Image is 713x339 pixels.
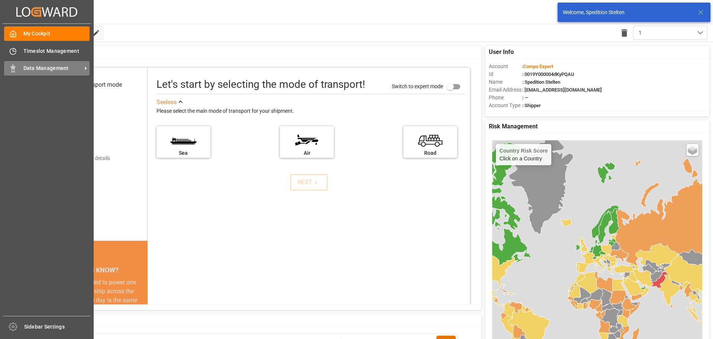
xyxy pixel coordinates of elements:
[522,103,541,108] span: : Shipper
[23,64,82,72] span: Data Management
[4,44,90,58] a: Timeslot Management
[392,83,443,89] span: Switch to expert mode
[23,30,90,38] span: My Cockpit
[500,148,548,161] div: Click on a Country
[23,47,90,55] span: Timeslot Management
[522,87,602,93] span: : [EMAIL_ADDRESS][DOMAIN_NAME]
[639,29,642,37] span: 1
[24,323,91,331] span: Sidebar Settings
[489,70,522,78] span: Id
[522,64,553,69] span: :
[522,95,528,100] span: : —
[40,262,148,278] div: DID YOU KNOW?
[500,148,548,154] h4: Country Risk Score
[4,26,90,41] a: My Cockpit
[284,149,330,157] div: Air
[489,94,522,102] span: Phone
[489,63,522,70] span: Account
[633,26,707,40] button: open menu
[297,178,320,187] div: NEXT
[489,86,522,94] span: Email Address
[157,77,365,92] div: Let's start by selecting the mode of transport!
[489,78,522,86] span: Name
[290,174,328,191] button: NEXT
[49,278,139,332] div: The energy needed to power one large container ship across the ocean in a single day is the same ...
[523,64,553,69] span: Compo Expert
[160,149,207,157] div: Sea
[522,79,560,85] span: : Spedition Stelten
[489,48,514,57] span: User Info
[687,144,699,156] a: Layers
[407,149,454,157] div: Road
[157,98,177,107] div: See less
[563,9,691,16] div: Welcome, Spedition Stelten
[489,102,522,109] span: Account Type
[522,71,574,77] span: : 0019Y000004dKyPQAU
[157,107,465,116] div: Please select the main mode of transport for your shipment.
[489,122,538,131] span: Risk Management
